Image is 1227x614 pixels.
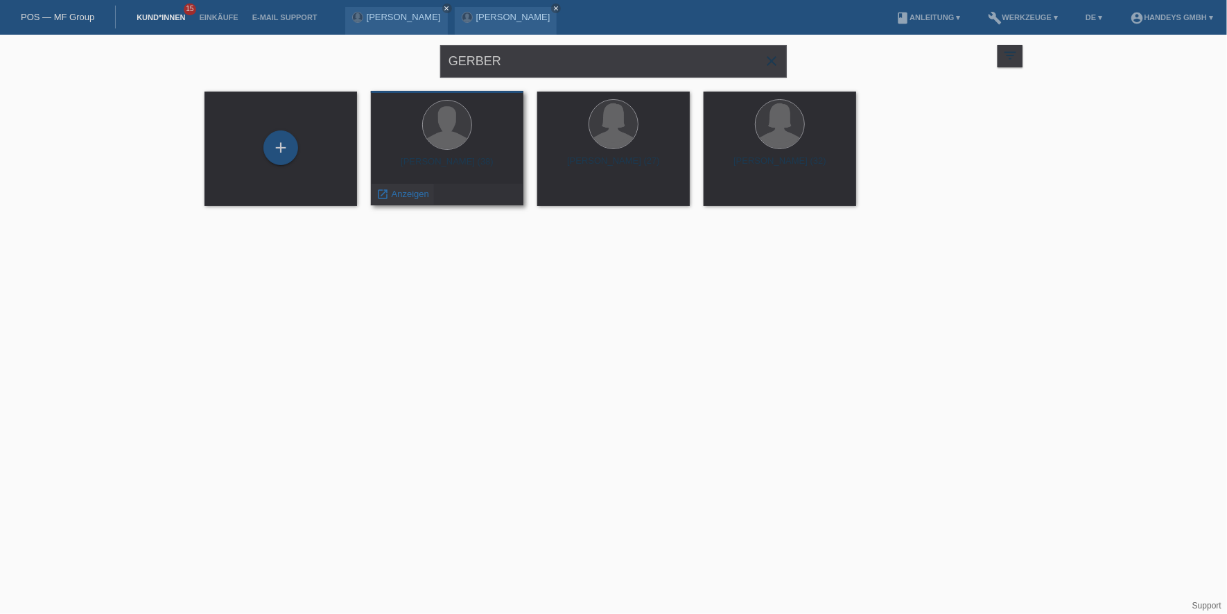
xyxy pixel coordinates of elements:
i: launch [376,188,389,201]
i: account_circle [1130,11,1144,25]
a: launch Anzeigen [376,189,429,199]
a: DE ▾ [1079,13,1109,22]
a: Kund*innen [130,13,192,22]
span: 15 [184,3,196,15]
input: Suche... [440,45,787,78]
div: [PERSON_NAME] (27) [548,155,679,178]
i: close [444,5,451,12]
i: close [763,53,780,69]
i: close [552,5,559,12]
a: Einkäufe [192,13,245,22]
a: buildWerkzeuge ▾ [982,13,1065,22]
a: E-Mail Support [245,13,324,22]
a: account_circleHandeys GmbH ▾ [1123,13,1220,22]
a: [PERSON_NAME] [367,12,441,22]
span: Anzeigen [392,189,429,199]
a: bookAnleitung ▾ [889,13,967,22]
a: POS — MF Group [21,12,94,22]
a: close [551,3,561,13]
div: Kund*in hinzufügen [264,136,297,160]
a: Support [1192,601,1221,611]
div: [PERSON_NAME] (38) [382,156,512,178]
i: build [989,11,1002,25]
a: close [442,3,452,13]
div: [PERSON_NAME] (32) [715,155,845,178]
i: book [896,11,910,25]
i: filter_list [1002,48,1018,63]
a: [PERSON_NAME] [476,12,550,22]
